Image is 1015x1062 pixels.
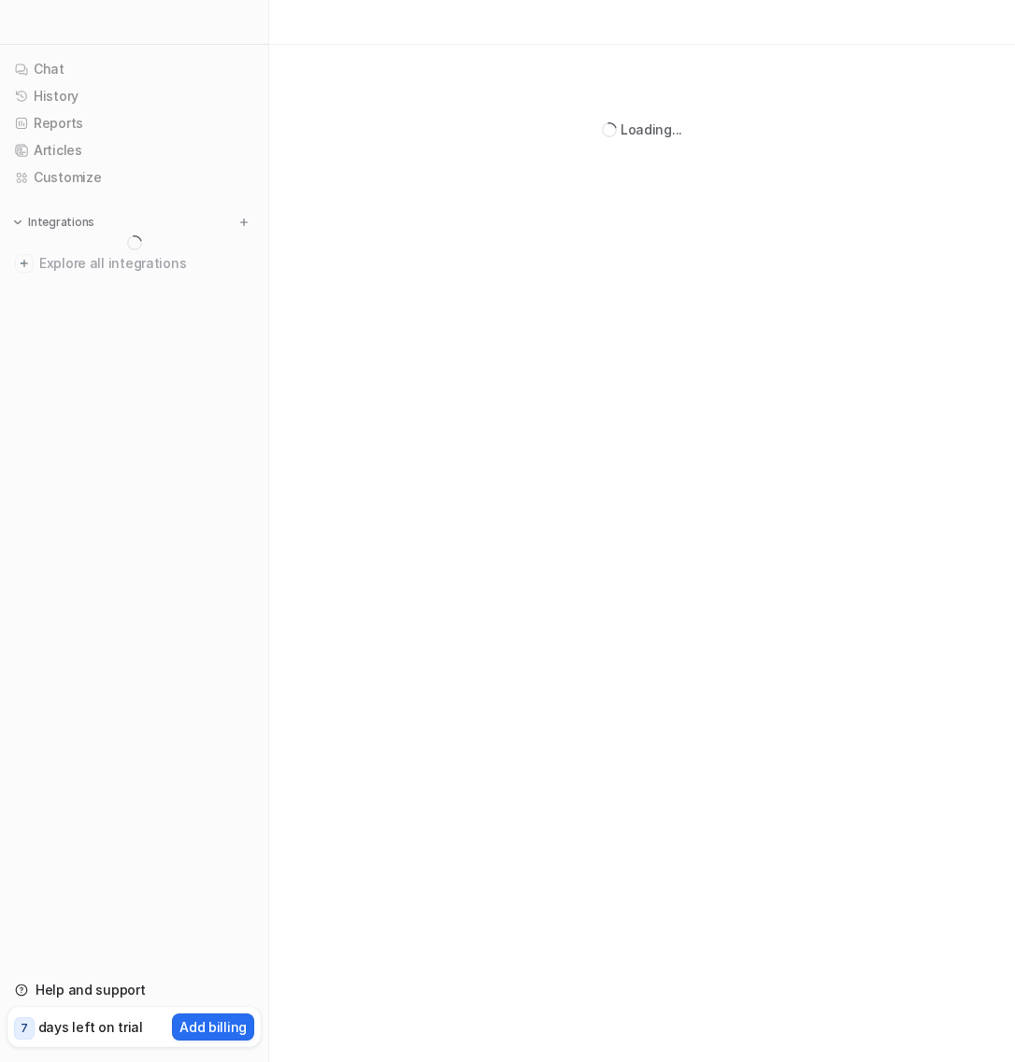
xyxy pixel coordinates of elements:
[39,248,253,278] span: Explore all integrations
[11,216,24,229] img: expand menu
[621,120,682,139] div: Loading...
[7,977,261,1003] a: Help and support
[28,215,94,230] p: Integrations
[7,164,261,191] a: Customize
[7,83,261,109] a: History
[7,56,261,82] a: Chat
[172,1013,254,1041] button: Add billing
[15,254,34,273] img: explore all integrations
[7,137,261,163] a: Articles
[7,213,100,232] button: Integrations
[38,1017,143,1037] p: days left on trial
[179,1017,247,1037] p: Add billing
[21,1020,28,1037] p: 7
[7,250,261,276] a: Explore all integrations
[7,110,261,136] a: Reports
[237,216,250,229] img: menu_add.svg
